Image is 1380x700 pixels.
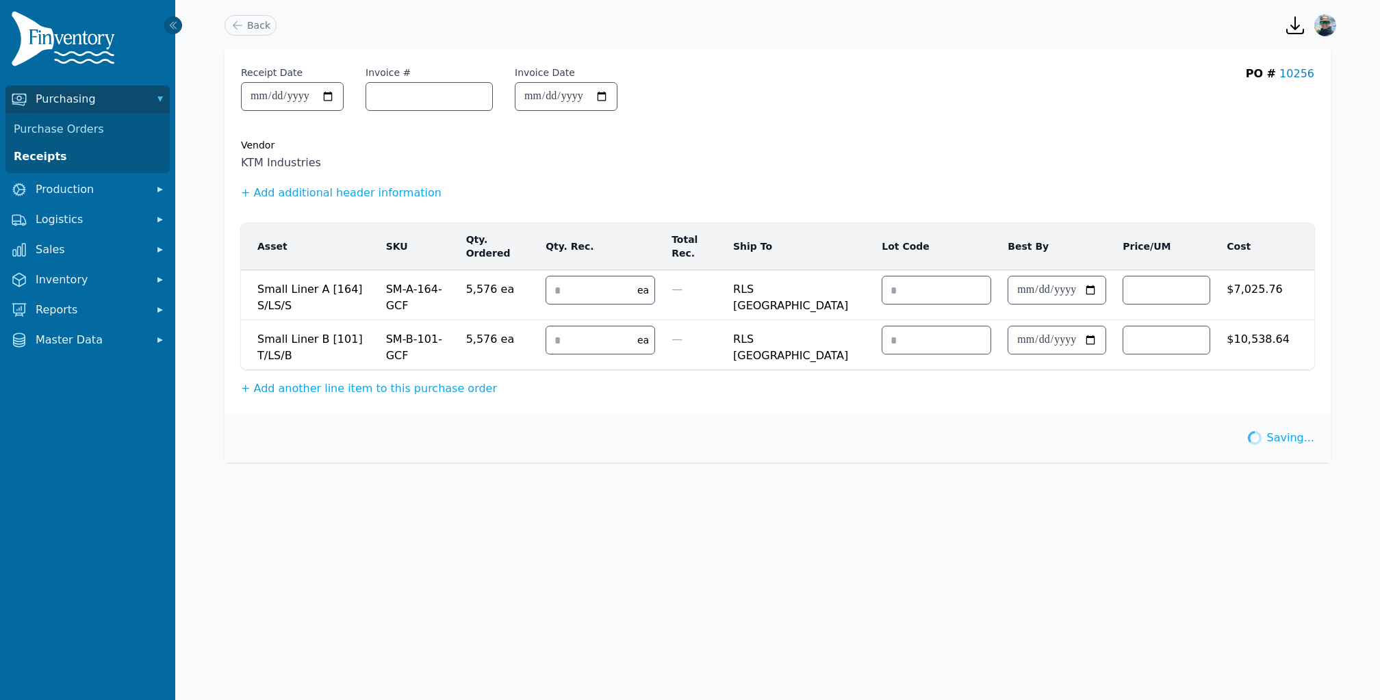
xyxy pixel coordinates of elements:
[5,236,170,263] button: Sales
[366,66,411,79] label: Invoice #
[537,223,663,270] th: Qty. Rec.
[8,143,167,170] a: Receipts
[36,272,145,288] span: Inventory
[1279,67,1314,80] a: 10256
[225,15,277,36] a: Back
[1246,67,1276,80] span: PO #
[5,176,170,203] button: Production
[8,116,167,143] a: Purchase Orders
[1114,223,1218,270] th: Price/UM
[5,206,170,233] button: Logistics
[1314,14,1336,36] img: Karina Wright
[458,223,538,270] th: Qty. Ordered
[5,326,170,354] button: Master Data
[672,283,682,296] span: —
[999,223,1114,270] th: Best By
[725,223,873,270] th: Ship To
[241,66,303,79] label: Receipt Date
[1227,276,1290,298] span: $7,025.76
[5,86,170,113] button: Purchasing
[672,333,682,346] span: —
[663,223,725,270] th: Total Rec.
[36,181,145,198] span: Production
[733,326,865,364] span: RLS [GEOGRAPHIC_DATA]
[257,326,370,364] span: Small Liner B [101] T/LS/B
[241,380,497,397] button: + Add another line item to this purchase order
[632,333,654,347] div: ea
[241,138,1314,152] div: Vendor
[378,223,458,270] th: SKU
[378,270,458,320] td: SM-A-164-GCF
[466,326,530,348] span: 5,576 ea
[1218,223,1298,270] th: Cost
[1227,326,1290,348] span: $10,538.64
[11,11,120,72] img: Finventory
[36,91,145,107] span: Purchasing
[632,283,654,297] div: ea
[36,332,145,348] span: Master Data
[873,223,999,270] th: Lot Code
[241,223,378,270] th: Asset
[36,302,145,318] span: Reports
[378,320,458,370] td: SM-B-101-GCF
[733,276,865,314] span: RLS [GEOGRAPHIC_DATA]
[466,276,530,298] span: 5,576 ea
[36,211,145,228] span: Logistics
[5,296,170,324] button: Reports
[257,276,370,314] span: Small Liner A [164] S/LS/S
[1251,422,1314,454] div: Saving...
[241,155,1314,171] span: KTM Industries
[5,266,170,294] button: Inventory
[515,66,575,79] label: Invoice Date
[241,185,442,201] button: + Add additional header information
[36,242,145,258] span: Sales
